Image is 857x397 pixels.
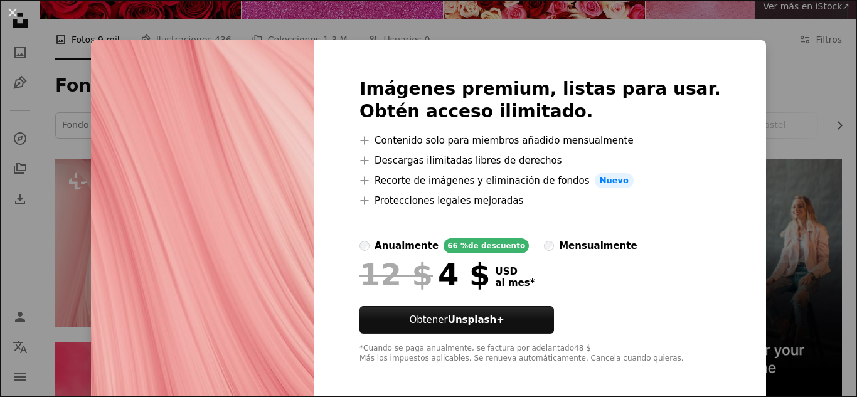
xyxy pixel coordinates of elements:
[359,133,721,148] li: Contenido solo para miembros añadido mensualmente
[359,193,721,208] li: Protecciones legales mejoradas
[359,78,721,123] h2: Imágenes premium, listas para usar. Obtén acceso ilimitado.
[359,173,721,188] li: Recorte de imágenes y eliminación de fondos
[495,277,535,288] span: al mes *
[359,258,490,291] div: 4 $
[359,306,554,334] button: ObtenerUnsplash+
[359,258,433,291] span: 12 $
[495,266,535,277] span: USD
[448,314,504,326] strong: Unsplash+
[444,238,529,253] div: 66 % de descuento
[359,344,721,364] div: *Cuando se paga anualmente, se factura por adelantado 48 $ Más los impuestos aplicables. Se renue...
[595,173,634,188] span: Nuevo
[559,238,637,253] div: mensualmente
[359,153,721,168] li: Descargas ilimitadas libres de derechos
[375,238,439,253] div: anualmente
[359,241,370,251] input: anualmente66 %de descuento
[544,241,554,251] input: mensualmente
